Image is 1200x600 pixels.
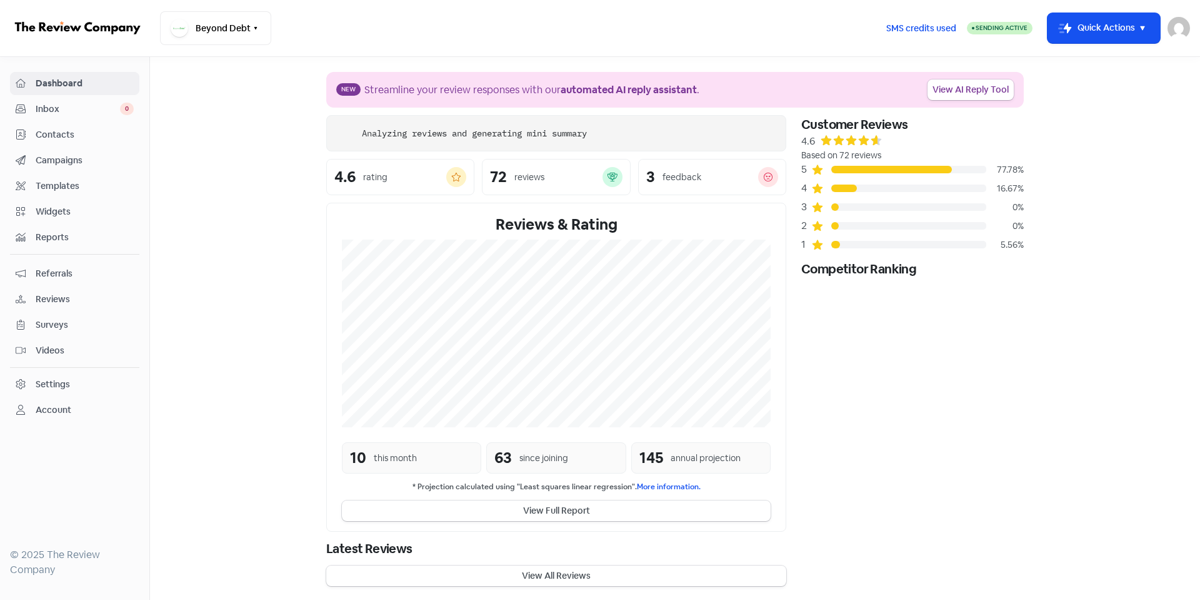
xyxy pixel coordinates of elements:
span: Widgets [36,205,134,218]
div: 5 [801,162,811,177]
a: 72reviews [482,159,630,195]
a: Templates [10,175,139,198]
img: User [1167,17,1190,39]
div: 72 [490,170,507,185]
span: Campaigns [36,154,134,167]
a: 4.6rating [326,159,474,195]
div: 3 [801,200,811,215]
div: © 2025 The Review Company [10,547,139,577]
button: Quick Actions [1047,13,1160,43]
div: 3 [646,170,655,185]
span: Surveys [36,318,134,332]
div: 10 [350,447,366,469]
div: 0% [986,220,1024,233]
div: since joining [519,452,568,465]
a: View AI Reply Tool [927,79,1014,100]
a: Inbox 0 [10,98,139,121]
div: Streamline your review responses with our . [364,83,699,98]
span: Dashboard [36,77,134,90]
button: View All Reviews [326,566,786,586]
span: SMS credits used [886,22,956,35]
div: Settings [36,378,70,391]
a: Campaigns [10,149,139,172]
div: 1 [801,237,811,252]
div: 4.6 [334,170,356,185]
a: Referrals [10,262,139,285]
div: 4 [801,181,811,196]
div: 4.6 [801,134,815,149]
a: Dashboard [10,72,139,95]
div: 77.78% [986,163,1024,176]
div: 145 [639,447,663,469]
span: Referrals [36,267,134,280]
span: 0 [120,103,134,115]
div: Based on 72 reviews [801,149,1024,162]
div: reviews [514,171,544,184]
div: Customer Reviews [801,115,1024,134]
a: Reports [10,226,139,249]
div: Analyzing reviews and generating mini summary [362,127,587,140]
span: Templates [36,180,134,193]
span: New [336,83,361,96]
small: * Projection calculated using "Least squares linear regression". [342,481,771,493]
span: Sending Active [976,24,1027,32]
a: Videos [10,339,139,362]
div: 2 [801,218,811,233]
div: this month [374,452,417,465]
div: 0% [986,201,1024,214]
span: Videos [36,344,134,357]
b: automated AI reply assistant [561,83,697,96]
div: feedback [662,171,701,184]
a: SMS credits used [876,21,967,34]
a: 3feedback [638,159,786,195]
div: 63 [494,447,512,469]
a: Contacts [10,123,139,146]
a: Account [10,399,139,422]
span: Inbox [36,103,120,116]
button: View Full Report [342,501,771,521]
a: Widgets [10,200,139,223]
a: Surveys [10,313,139,337]
button: Beyond Debt [160,11,271,45]
div: rating [363,171,387,184]
a: More information. [637,482,701,492]
div: 5.56% [986,238,1024,252]
div: annual projection [671,452,741,465]
div: Reviews & Rating [342,213,771,236]
span: Reviews [36,293,134,306]
div: Competitor Ranking [801,260,1024,278]
a: Reviews [10,288,139,311]
span: Contacts [36,128,134,141]
div: Account [36,404,71,417]
a: Settings [10,373,139,396]
span: Reports [36,231,134,244]
a: Sending Active [967,21,1032,36]
div: Latest Reviews [326,539,786,558]
div: 16.67% [986,182,1024,195]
